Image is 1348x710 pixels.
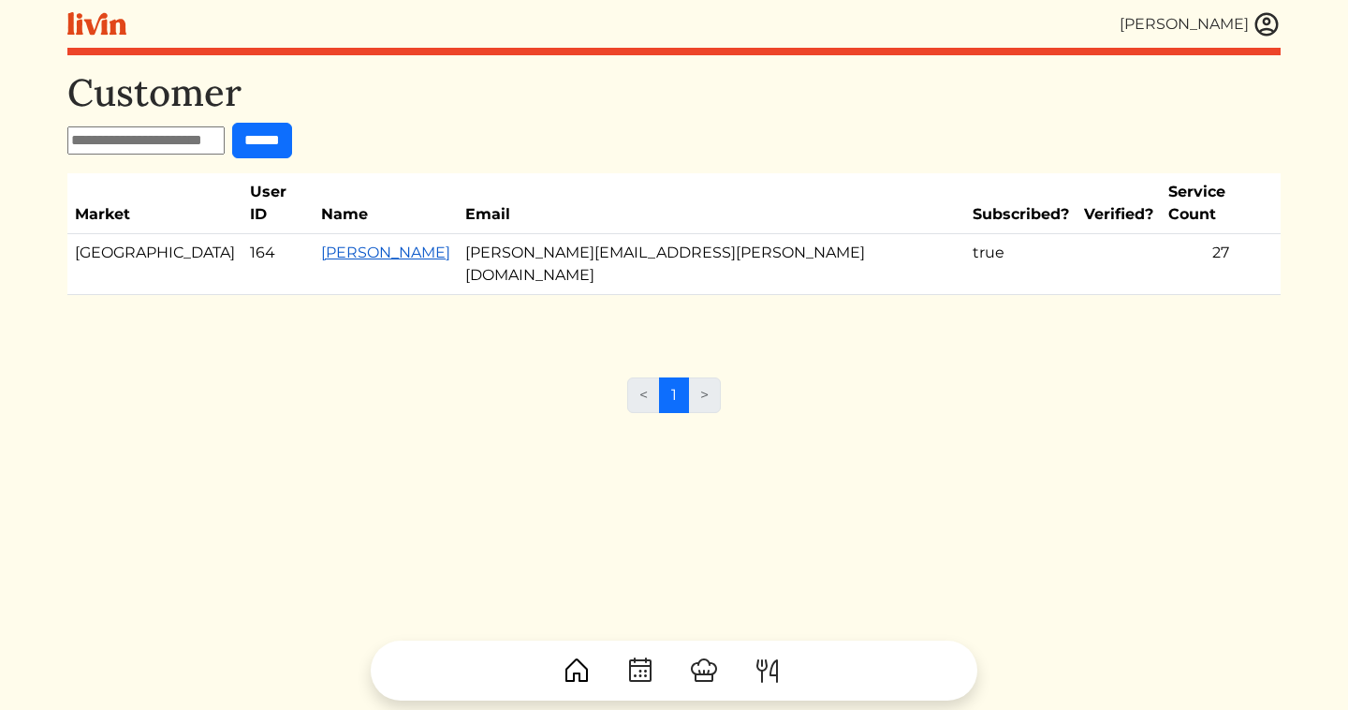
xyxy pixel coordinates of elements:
[1161,173,1281,234] th: Service Count
[1077,173,1161,234] th: Verified?
[659,377,689,413] a: 1
[67,70,1281,115] h1: Customer
[625,656,655,686] img: CalendarDots-5bcf9d9080389f2a281d69619e1c85352834be518fbc73d9501aef674afc0d57.svg
[458,173,965,234] th: Email
[67,173,242,234] th: Market
[965,234,1077,295] td: true
[627,377,721,428] nav: Page
[753,656,783,686] img: ForkKnife-55491504ffdb50bab0c1e09e7649658475375261d09fd45db06cec23bce548bf.svg
[321,244,450,261] a: [PERSON_NAME]
[67,234,242,295] td: [GEOGRAPHIC_DATA]
[1253,10,1281,38] img: user_account-e6e16d2ec92f44fc35f99ef0dc9cddf60790bfa021a6ecb1c896eb5d2907b31c.svg
[965,173,1077,234] th: Subscribed?
[314,173,458,234] th: Name
[689,656,719,686] img: ChefHat-a374fb509e4f37eb0702ca99f5f64f3b6956810f32a249b33092029f8484b388.svg
[242,173,314,234] th: User ID
[67,12,126,36] img: livin-logo-a0d97d1a881af30f6274990eb6222085a2533c92bbd1e4f22c21b4f0d0e3210c.svg
[242,234,314,295] td: 164
[562,656,592,686] img: House-9bf13187bcbb5817f509fe5e7408150f90897510c4275e13d0d5fca38e0b5951.svg
[458,234,965,295] td: [PERSON_NAME][EMAIL_ADDRESS][PERSON_NAME][DOMAIN_NAME]
[1161,234,1281,295] td: 27
[1120,13,1249,36] div: [PERSON_NAME]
